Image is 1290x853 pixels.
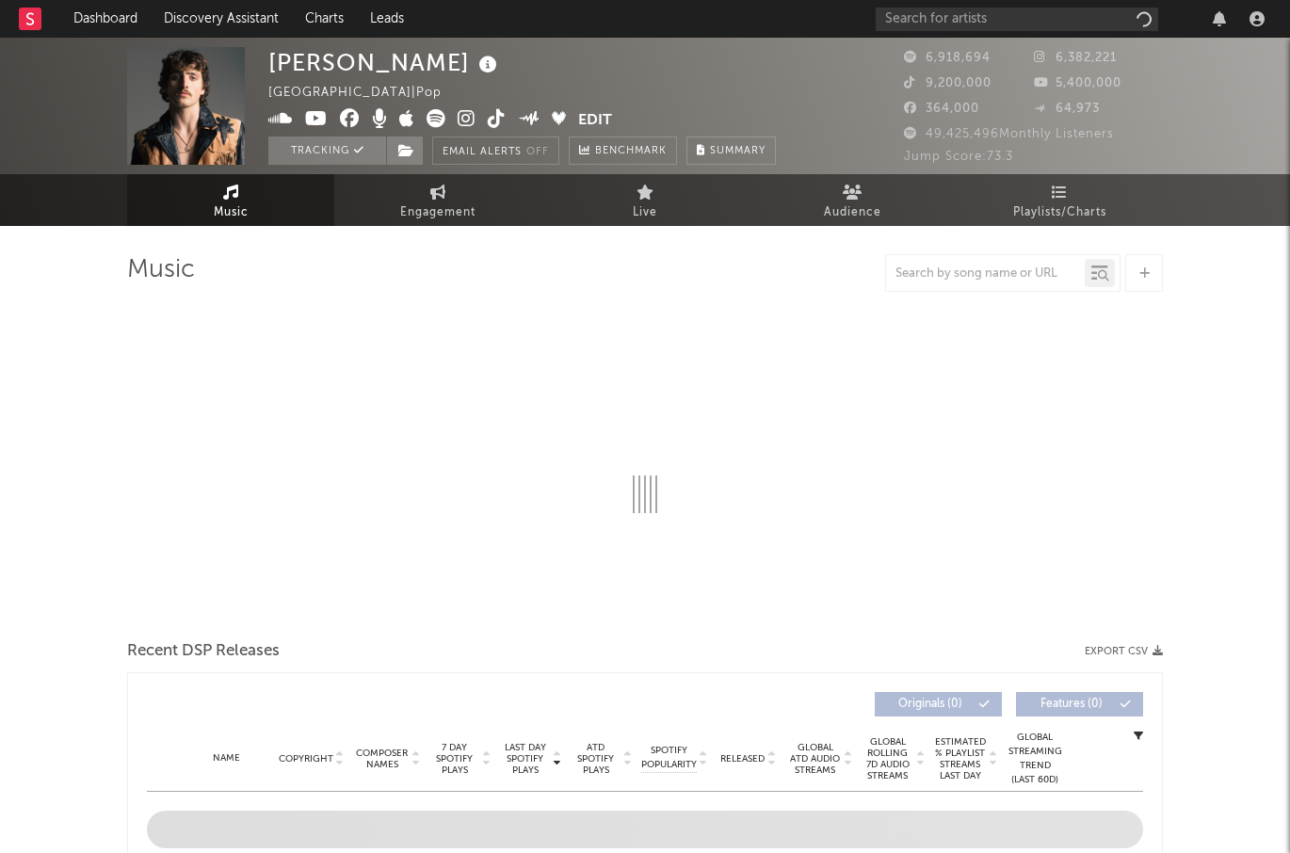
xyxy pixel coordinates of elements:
span: 7 Day Spotify Plays [429,742,479,776]
span: 5,400,000 [1034,77,1121,89]
span: Composer Names [355,748,409,770]
span: Global Rolling 7D Audio Streams [862,736,913,781]
a: Live [541,174,749,226]
div: Name [185,751,267,765]
button: Summary [686,137,776,165]
em: Off [526,147,549,157]
button: Export CSV [1085,646,1163,657]
span: Playlists/Charts [1013,201,1106,224]
a: Engagement [334,174,541,226]
span: Live [633,201,657,224]
a: Benchmark [569,137,677,165]
a: Audience [749,174,956,226]
span: Jump Score: 73.3 [904,151,1013,163]
span: Summary [710,146,766,156]
input: Search for artists [876,8,1158,31]
a: Playlists/Charts [956,174,1163,226]
button: Features(0) [1016,692,1143,716]
span: 64,973 [1034,103,1100,115]
input: Search by song name or URL [886,266,1085,282]
span: 49,425,496 Monthly Listeners [904,128,1114,140]
span: 6,918,694 [904,52,991,64]
span: Engagement [400,201,476,224]
div: [PERSON_NAME] [268,47,502,78]
span: 6,382,221 [1034,52,1117,64]
span: Copyright [279,753,333,764]
div: Global Streaming Trend (Last 60D) [1007,731,1063,787]
div: [GEOGRAPHIC_DATA] | Pop [268,82,485,105]
span: Originals ( 0 ) [887,699,974,710]
span: 364,000 [904,103,979,115]
span: 9,200,000 [904,77,992,89]
button: Edit [578,109,612,133]
span: Recent DSP Releases [127,640,280,663]
span: Audience [824,201,881,224]
a: Music [127,174,334,226]
span: Features ( 0 ) [1028,699,1115,710]
button: Originals(0) [875,692,1002,716]
button: Email AlertsOff [432,137,559,165]
span: Spotify Popularity [641,744,697,772]
span: Last Day Spotify Plays [500,742,550,776]
span: Music [214,201,249,224]
span: ATD Spotify Plays [571,742,621,776]
span: Released [720,753,765,764]
button: Tracking [268,137,386,165]
span: Global ATD Audio Streams [789,742,841,776]
span: Estimated % Playlist Streams Last Day [934,736,986,781]
span: Benchmark [595,140,667,163]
